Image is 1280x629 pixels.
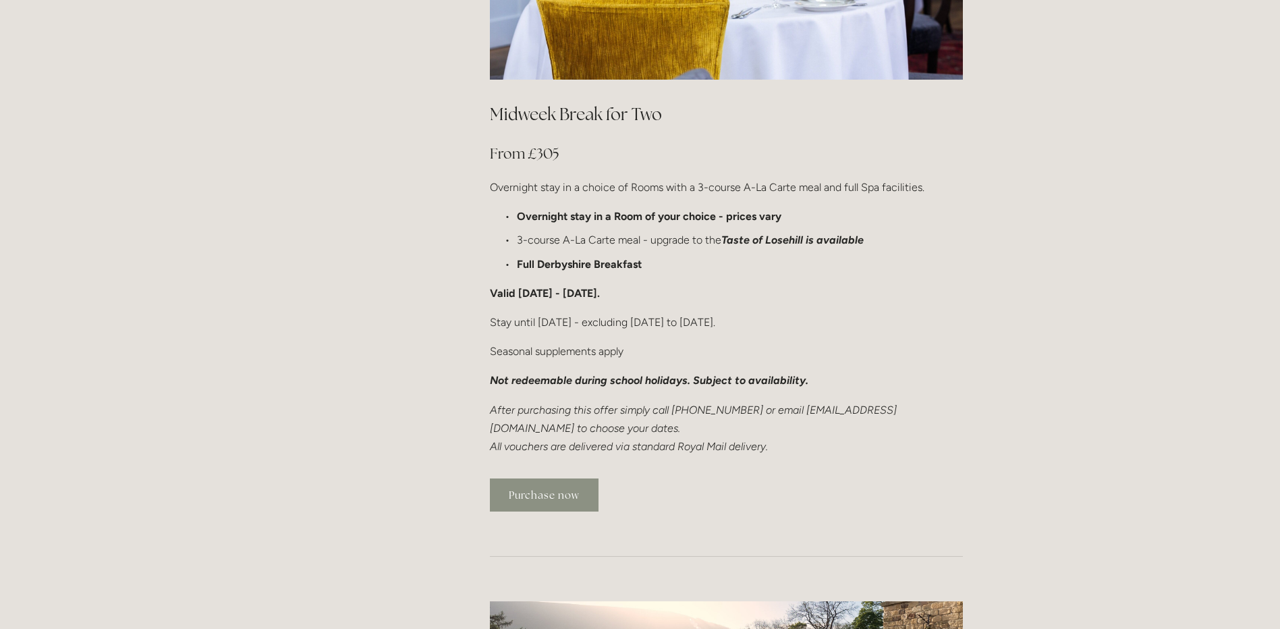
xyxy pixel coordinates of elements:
[490,478,599,512] a: Purchase now
[490,178,963,196] p: Overnight stay in a choice of Rooms with a 3-course A-La Carte meal and full Spa facilities.
[490,103,963,126] h2: Midweek Break for Two
[490,140,963,167] h3: From £305
[721,234,864,246] em: Taste of Losehill is available
[490,287,600,300] strong: Valid [DATE] - [DATE].
[490,313,963,331] p: Stay until [DATE] - excluding [DATE] to [DATE].
[517,210,781,223] strong: Overnight stay in a Room of your choice - prices vary
[490,374,808,387] em: Not redeemable during school holidays. Subject to availability.
[490,404,897,453] em: After purchasing this offer simply call [PHONE_NUMBER] or email [EMAIL_ADDRESS][DOMAIN_NAME] to c...
[517,231,963,249] p: 3-course A-La Carte meal - upgrade to the
[517,258,642,271] strong: Full Derbyshire Breakfast
[490,342,963,360] p: Seasonal supplements apply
